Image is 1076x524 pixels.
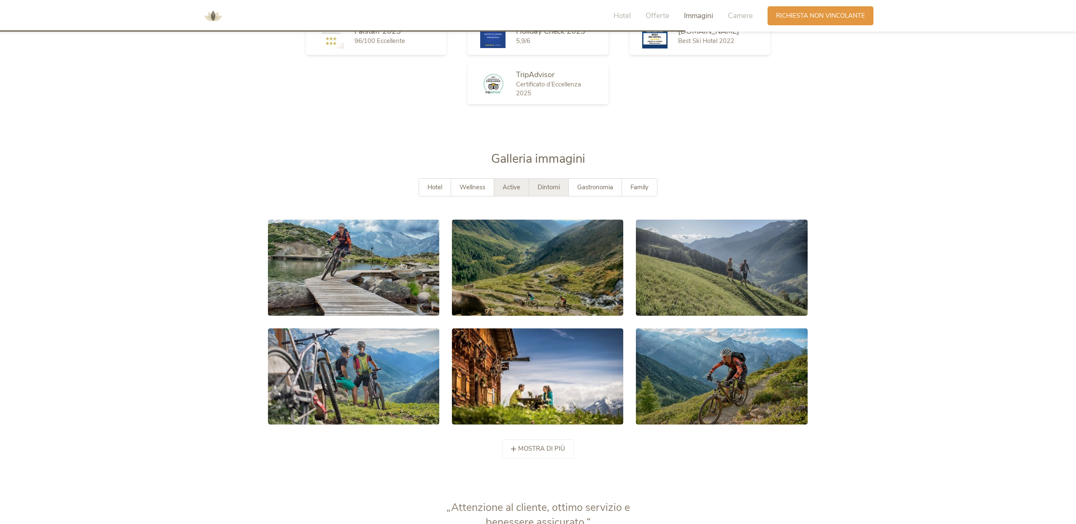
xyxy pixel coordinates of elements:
span: mostra di più [518,444,565,453]
span: Best Ski Hotel 2022 [678,37,734,45]
a: AMONTI & LUNARIS Wellnessresort [200,13,226,19]
span: Immagini [684,11,713,21]
span: Richiesta non vincolante [776,11,865,20]
img: Holiday Check 2025 [480,23,506,48]
span: Falstaff 2025 [354,26,401,36]
span: Family [630,183,649,191]
span: [DOMAIN_NAME] [678,26,739,36]
span: Certificato d’Eccellenza 2025 [516,80,581,97]
span: Dintorni [538,183,560,191]
img: Skiresort.de [642,23,668,48]
span: 5,9/6 [516,37,530,45]
span: Active [503,183,520,191]
span: Wellness [460,183,485,191]
span: Holiday Check 2025 [516,26,585,36]
span: Camere [728,11,753,21]
span: Offerte [646,11,669,21]
img: AMONTI & LUNARIS Wellnessresort [200,3,226,29]
span: TripAdvisor [516,70,554,80]
span: Hotel [614,11,631,21]
span: 96/100 Eccellente [354,37,405,45]
img: Falstaff 2025 [319,23,344,48]
span: Gastronomia [577,183,613,191]
img: TripAdvisor [480,72,506,95]
span: Hotel [427,183,442,191]
span: Galleria immagini [491,150,585,167]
